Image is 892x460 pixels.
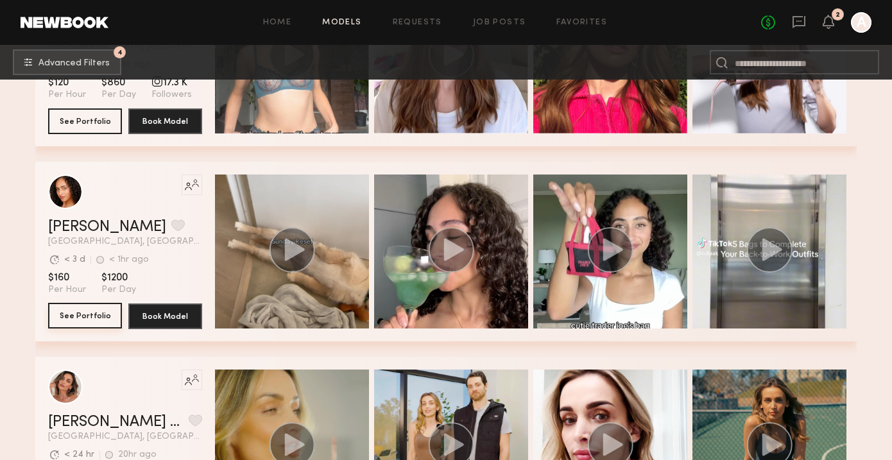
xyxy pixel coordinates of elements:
[322,19,361,27] a: Models
[48,432,202,441] span: [GEOGRAPHIC_DATA], [GEOGRAPHIC_DATA]
[13,49,121,75] button: 4Advanced Filters
[48,303,122,328] button: See Portfolio
[48,303,122,329] a: See Portfolio
[473,19,526,27] a: Job Posts
[109,255,149,264] div: < 1hr ago
[48,271,86,284] span: $160
[101,284,136,296] span: Per Day
[151,89,192,101] span: Followers
[393,19,442,27] a: Requests
[48,108,122,134] button: See Portfolio
[64,255,85,264] div: < 3 d
[836,12,840,19] div: 2
[64,450,94,459] div: < 24 hr
[128,303,202,329] button: Book Model
[556,19,607,27] a: Favorites
[48,414,184,430] a: [PERSON_NAME] [PERSON_NAME]
[263,19,292,27] a: Home
[48,89,86,101] span: Per Hour
[48,76,86,89] span: $120
[48,219,166,235] a: [PERSON_NAME]
[101,76,136,89] span: $860
[851,12,871,33] a: A
[101,271,136,284] span: $1200
[48,237,202,246] span: [GEOGRAPHIC_DATA], [GEOGRAPHIC_DATA]
[151,76,192,89] span: 17.3 K
[48,284,86,296] span: Per Hour
[117,49,123,55] span: 4
[118,450,157,459] div: 20hr ago
[39,59,110,68] span: Advanced Filters
[101,89,136,101] span: Per Day
[128,108,202,134] button: Book Model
